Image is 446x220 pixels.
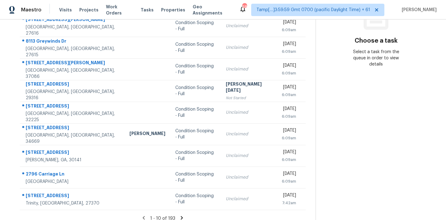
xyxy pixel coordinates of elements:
[282,135,296,141] div: 6:09am
[175,85,216,97] div: Condition Scoping - Full
[106,4,133,16] span: Work Orders
[282,127,296,135] div: [DATE]
[282,106,296,113] div: [DATE]
[282,70,296,76] div: 6:09am
[175,128,216,140] div: Condition Scoping - Full
[355,38,398,44] h3: Choose a task
[59,7,72,13] span: Visits
[226,153,272,159] div: Unclaimed
[282,84,296,92] div: [DATE]
[26,24,120,36] div: [GEOGRAPHIC_DATA], [GEOGRAPHIC_DATA], 27616
[282,149,296,157] div: [DATE]
[26,103,120,111] div: [STREET_ADDRESS]
[193,4,232,16] span: Geo Assignments
[175,63,216,75] div: Condition Scoping - Full
[26,132,120,145] div: [GEOGRAPHIC_DATA], [GEOGRAPHIC_DATA], 34669
[26,192,120,200] div: [STREET_ADDRESS]
[282,62,296,70] div: [DATE]
[226,95,272,101] div: Not Started
[282,92,296,98] div: 6:09am
[175,20,216,32] div: Condition Scoping - Full
[226,109,272,116] div: Unclaimed
[79,7,98,13] span: Projects
[175,193,216,205] div: Condition Scoping - Full
[226,81,272,95] div: [PERSON_NAME][DATE]
[282,200,296,206] div: 7:42am
[226,174,272,180] div: Unclaimed
[175,171,216,184] div: Condition Scoping - Full
[282,41,296,49] div: [DATE]
[141,8,154,12] span: Tasks
[242,4,247,10] div: 689
[175,150,216,162] div: Condition Scoping - Full
[26,171,120,179] div: 2796 Carriage Ln
[282,27,296,33] div: 6:09am
[21,7,42,13] span: Maestro
[26,16,120,24] div: [STREET_ADDRESS][PERSON_NAME]
[282,157,296,163] div: 6:09am
[282,192,296,200] div: [DATE]
[26,149,120,157] div: [STREET_ADDRESS]
[282,49,296,55] div: 6:09am
[26,46,120,58] div: [GEOGRAPHIC_DATA], [GEOGRAPHIC_DATA], 27615
[26,89,120,101] div: [GEOGRAPHIC_DATA], [GEOGRAPHIC_DATA], 29316
[399,7,437,13] span: [PERSON_NAME]
[282,113,296,120] div: 6:09am
[26,81,120,89] div: [STREET_ADDRESS]
[26,157,120,163] div: [PERSON_NAME], GA, 30141
[26,200,120,206] div: Trinity, [GEOGRAPHIC_DATA], 27370
[26,111,120,123] div: [GEOGRAPHIC_DATA], [GEOGRAPHIC_DATA], 32225
[346,49,406,67] div: Select a task from the queue in order to view details
[26,67,120,80] div: [GEOGRAPHIC_DATA], [GEOGRAPHIC_DATA], 37086
[26,60,120,67] div: [STREET_ADDRESS][PERSON_NAME]
[256,7,370,13] span: Tamp[…]3:59:59 Gmt 0700 (pacific Daylight Time) + 61
[129,130,165,138] div: [PERSON_NAME]
[26,125,120,132] div: [STREET_ADDRESS]
[282,178,296,184] div: 6:09am
[175,106,216,119] div: Condition Scoping - Full
[282,171,296,178] div: [DATE]
[226,23,272,29] div: Unclaimed
[226,44,272,51] div: Unclaimed
[226,196,272,202] div: Unclaimed
[226,131,272,137] div: Unclaimed
[282,19,296,27] div: [DATE]
[161,7,185,13] span: Properties
[175,41,216,54] div: Condition Scoping - Full
[26,38,120,46] div: 8113 Greywinds Dr
[26,179,120,185] div: [GEOGRAPHIC_DATA]
[226,66,272,72] div: Unclaimed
